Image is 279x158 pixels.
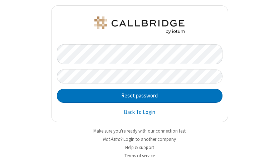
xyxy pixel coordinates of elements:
[125,144,154,150] a: Help & support
[123,136,176,143] button: Login to another company
[93,128,186,134] a: Make sure you're ready with our connection test
[93,16,186,34] img: Astra
[57,89,222,103] button: Reset password
[51,136,228,143] li: Not Astra?
[124,108,155,116] a: Back To Login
